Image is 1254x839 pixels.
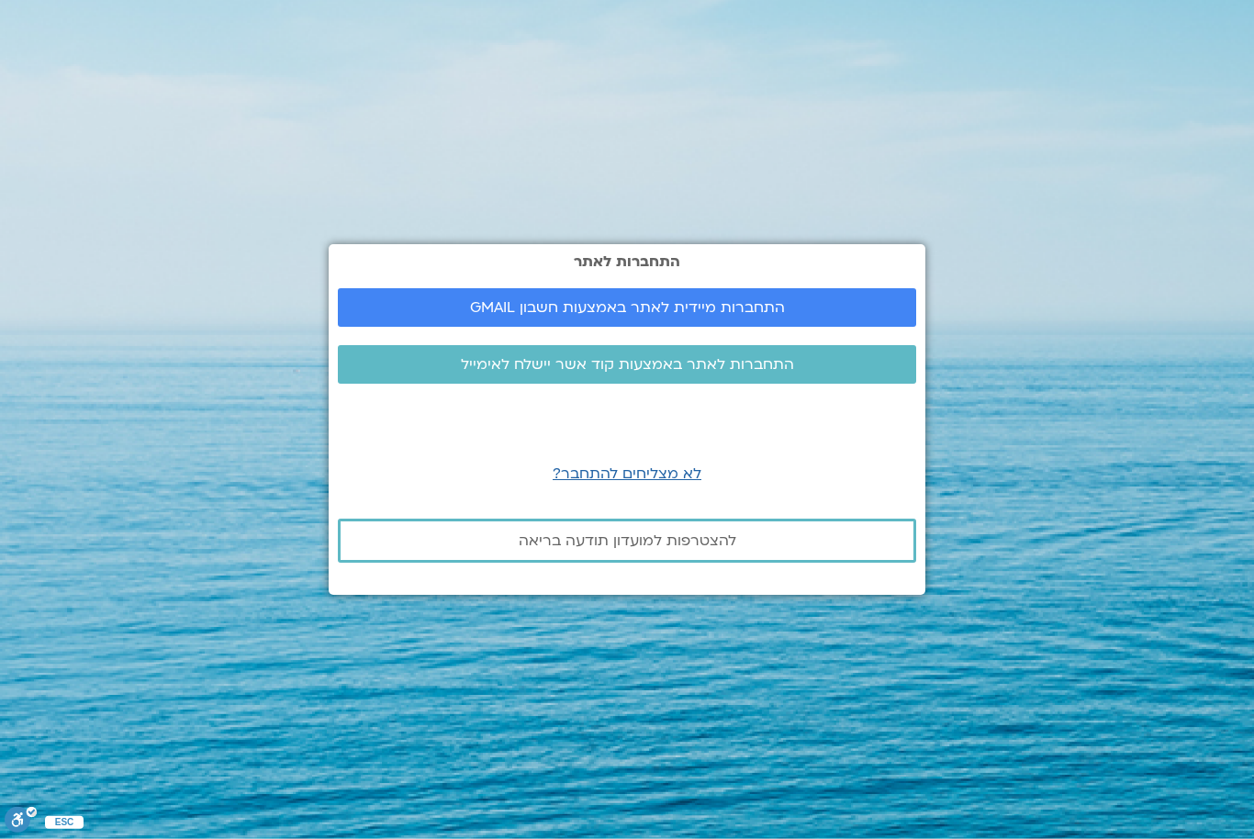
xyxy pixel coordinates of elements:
[461,356,794,373] span: התחברות לאתר באמצעות קוד אשר יישלח לאימייל
[470,299,785,316] span: התחברות מיידית לאתר באמצעות חשבון GMAIL
[553,464,701,484] a: לא מצליחים להתחבר?
[338,345,916,384] a: התחברות לאתר באמצעות קוד אשר יישלח לאימייל
[519,532,736,549] span: להצטרפות למועדון תודעה בריאה
[338,253,916,270] h2: התחברות לאתר
[338,519,916,563] a: להצטרפות למועדון תודעה בריאה
[338,288,916,327] a: התחברות מיידית לאתר באמצעות חשבון GMAIL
